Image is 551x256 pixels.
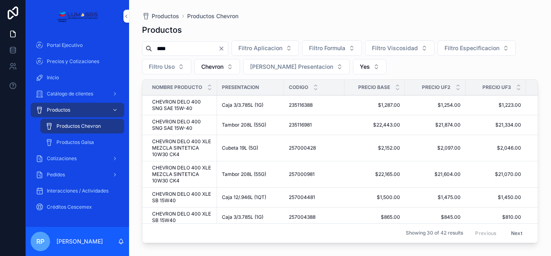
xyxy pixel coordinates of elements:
[222,145,258,151] span: Cubeta 19L (5G)
[222,122,279,128] a: Tambor 208L (55G)
[349,122,400,128] span: $22,443.00
[289,214,315,220] span: 257004388
[47,58,99,64] font: Precios y Cotizaciones
[289,145,316,151] span: 257000428
[289,102,313,108] span: 235116388
[31,184,124,198] a: Interacciones / Actividades
[222,102,279,108] a: Caja 3/3.785L (1G)
[56,123,101,129] font: Productos Chevron
[152,211,212,224] a: CHEVRON DELO 400 XLE SB 15W40
[222,171,266,178] span: Tambor 208L (55G)
[470,122,521,128] a: $21,334.00
[349,194,400,201] a: $1,500.00
[470,102,521,108] a: $1,223.00
[410,194,461,201] a: $1,475.00
[410,122,461,128] a: $21,874.00
[470,214,521,220] a: $810.00
[31,70,124,85] a: Inicio
[142,59,191,74] button: Select Button
[31,151,124,166] a: Cotizaciones
[31,87,124,101] a: Catálogo de clientes
[40,135,124,150] a: Productos Galsa
[349,102,400,108] a: $1,287.00
[410,171,461,178] span: $21,604.00
[152,12,179,20] span: Productos
[194,59,240,74] button: Select Button
[289,84,308,91] span: Codigo
[289,102,340,108] a: 235116388
[470,194,521,201] a: $1,450.00
[422,84,451,91] span: Precio UF2
[142,12,179,20] a: Productos
[152,84,202,91] span: Nombre Producto
[47,91,93,97] font: Catálogo de clientes
[152,191,212,204] a: CHEVRON DELO 400 XLE SB 15W40
[31,200,124,214] a: Créditos Cescemex
[289,171,340,178] a: 257000981
[470,171,521,178] a: $21,070.00
[360,63,370,71] span: Yes
[152,99,212,112] span: CHEVRON DELO 400 SNG SAE 15W-40
[289,145,340,151] a: 257000428
[187,12,238,20] span: Productos Chevron
[222,84,259,91] span: Presentacion
[152,165,212,184] a: CHEVRON DELO 400 XLE MEZCLA SINTETICA 10W30 CK4
[218,45,228,52] button: Clear
[470,145,521,151] a: $2,046.00
[149,63,175,71] span: Filtro Uso
[152,138,212,158] a: CHEVRON DELO 400 XLE MEZCLA SINTETICA 10W30 CK4
[47,107,70,113] font: Productos
[36,237,44,245] font: RP
[31,38,124,53] a: Portal Ejecutivo
[222,214,279,220] a: Caja 3/3.785L (1G)
[302,40,362,56] button: Select Button
[482,84,511,91] span: Precio UF3
[349,145,400,151] span: $2,152.00
[201,63,223,71] span: Chevron
[152,118,212,131] a: CHEVRON DELO 400 SNG SAE 15W-40
[289,122,312,128] span: 235116981
[222,214,263,220] span: Caja 3/3.785L (1G)
[243,59,350,74] button: Select Button
[31,167,124,182] a: Pedidos
[47,155,77,161] font: Cotizaciones
[250,63,333,71] span: [PERSON_NAME] Presentacion
[505,227,528,239] button: Next
[410,214,461,220] a: $845.00
[222,145,279,151] a: Cubeta 19L (5G)
[349,171,400,178] span: $22,165.00
[222,122,266,128] span: Tambor 208L (55G)
[26,32,129,225] div: contenido desplazable
[289,122,340,128] a: 235116981
[31,54,124,69] a: Precios y Cotizaciones
[142,24,182,36] h1: Productos
[47,171,65,178] font: Pedidos
[410,145,461,151] a: $2,097.00
[222,102,263,108] span: Caja 3/3.785L (1G)
[438,40,516,56] button: Select Button
[47,188,109,194] font: Interacciones / Actividades
[289,214,340,220] a: 257004388
[410,102,461,108] a: $1,254.00
[31,103,124,117] a: Productos
[349,214,400,220] a: $865.00
[358,84,390,91] span: Precio Base
[47,204,92,210] font: Créditos Cescemex
[56,139,94,145] font: Productos Galsa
